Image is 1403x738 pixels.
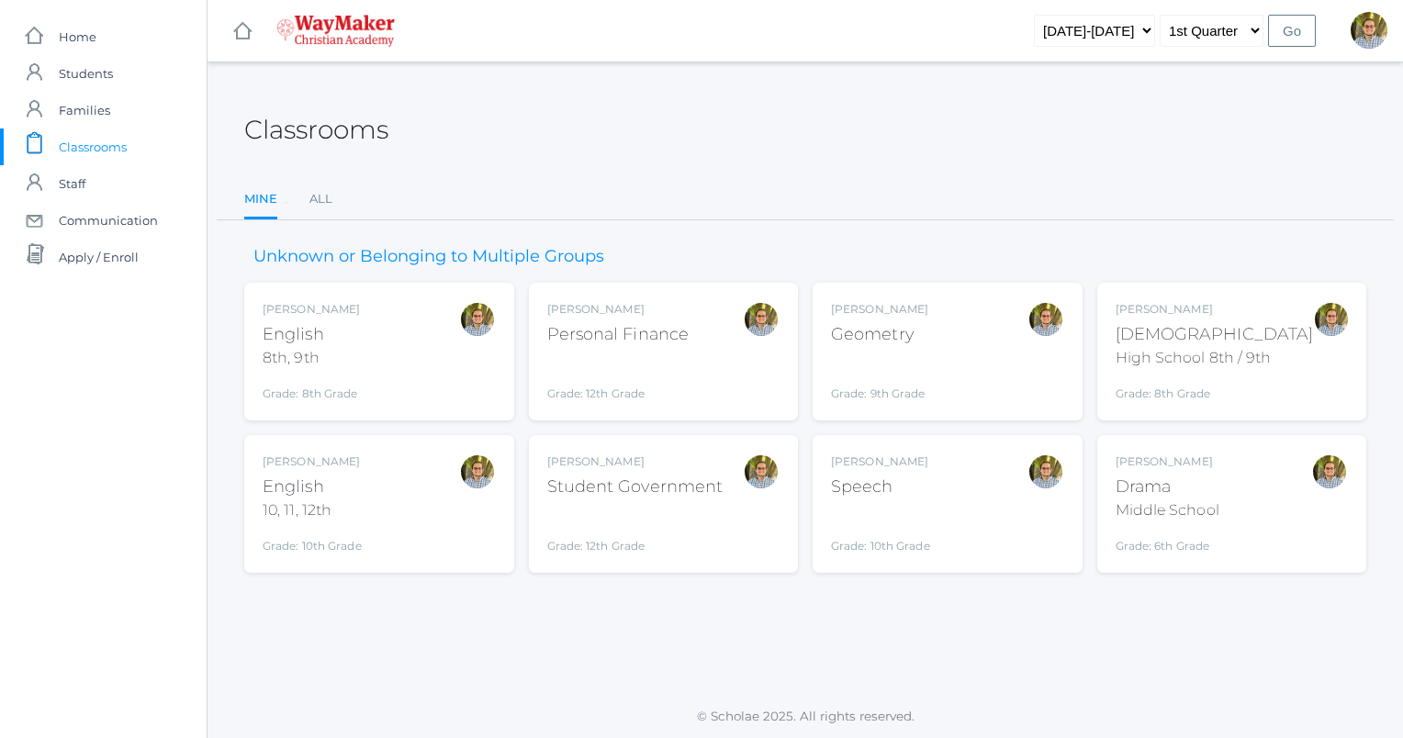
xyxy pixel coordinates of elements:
[831,475,930,499] div: Speech
[263,529,362,554] div: Grade: 10th Grade
[1116,301,1314,318] div: [PERSON_NAME]
[547,507,724,554] div: Grade: 12th Grade
[263,499,362,521] div: 10, 11, 12th
[1116,499,1219,521] div: Middle School
[1116,475,1219,499] div: Drama
[59,239,139,275] span: Apply / Enroll
[1116,453,1219,470] div: [PERSON_NAME]
[547,301,690,318] div: [PERSON_NAME]
[263,301,360,318] div: [PERSON_NAME]
[547,354,690,402] div: Grade: 12th Grade
[1027,301,1064,338] div: Kylen Braileanu
[263,475,362,499] div: English
[547,322,690,347] div: Personal Finance
[1351,12,1387,49] div: Kylen Braileanu
[1268,15,1316,47] input: Go
[59,165,85,202] span: Staff
[59,129,127,165] span: Classrooms
[1311,453,1348,490] div: Kylen Braileanu
[1116,322,1314,347] div: [DEMOGRAPHIC_DATA]
[1116,376,1314,402] div: Grade: 8th Grade
[309,181,332,218] a: All
[208,707,1403,725] p: © Scholae 2025. All rights reserved.
[831,354,928,402] div: Grade: 9th Grade
[1027,453,1064,490] div: Kylen Braileanu
[547,475,724,499] div: Student Government
[59,202,158,239] span: Communication
[743,301,780,338] div: Kylen Braileanu
[244,116,388,144] h2: Classrooms
[831,507,930,554] div: Grade: 10th Grade
[547,453,724,470] div: [PERSON_NAME]
[831,322,928,347] div: Geometry
[276,15,395,47] img: 4_waymaker-logo-stack-white.png
[831,301,928,318] div: [PERSON_NAME]
[263,322,360,347] div: English
[459,453,496,490] div: Kylen Braileanu
[1116,347,1314,369] div: High School 8th / 9th
[743,453,780,490] div: Kylen Braileanu
[244,181,277,220] a: Mine
[263,453,362,470] div: [PERSON_NAME]
[459,301,496,338] div: Kylen Braileanu
[59,92,110,129] span: Families
[59,55,113,92] span: Students
[1116,529,1219,554] div: Grade: 6th Grade
[244,248,613,266] h3: Unknown or Belonging to Multiple Groups
[831,453,930,470] div: [PERSON_NAME]
[59,18,96,55] span: Home
[263,376,360,402] div: Grade: 8th Grade
[1313,301,1350,338] div: Kylen Braileanu
[263,347,360,369] div: 8th, 9th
